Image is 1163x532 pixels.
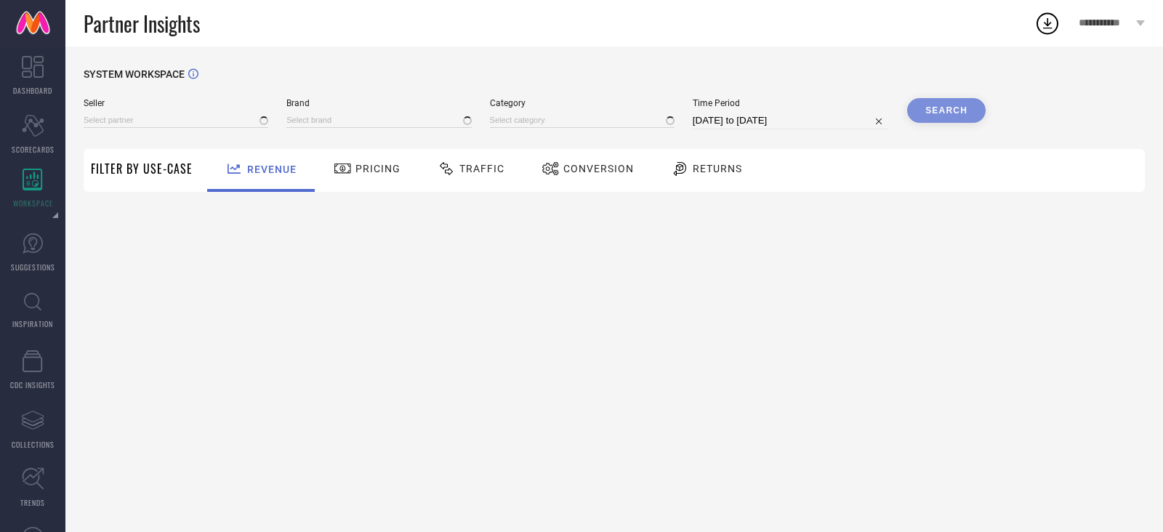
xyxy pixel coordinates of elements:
input: Select category [490,113,675,128]
input: Select partner [84,113,268,128]
span: TRENDS [20,497,45,508]
span: Time Period [693,98,889,108]
span: Seller [84,98,268,108]
span: SCORECARDS [12,144,55,155]
span: SYSTEM WORKSPACE [84,68,185,80]
span: Traffic [459,163,504,174]
input: Select brand [286,113,471,128]
input: Select time period [693,112,889,129]
span: Brand [286,98,471,108]
span: Category [490,98,675,108]
div: Open download list [1034,10,1061,36]
span: Partner Insights [84,9,200,39]
span: DASHBOARD [13,85,52,96]
span: Conversion [563,163,634,174]
span: INSPIRATION [12,318,53,329]
span: WORKSPACE [13,198,53,209]
span: COLLECTIONS [12,439,55,450]
span: Filter By Use-Case [91,160,193,177]
span: SUGGESTIONS [11,262,55,273]
span: Returns [693,163,742,174]
span: Revenue [247,164,297,175]
span: Pricing [355,163,401,174]
span: CDC INSIGHTS [10,379,55,390]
